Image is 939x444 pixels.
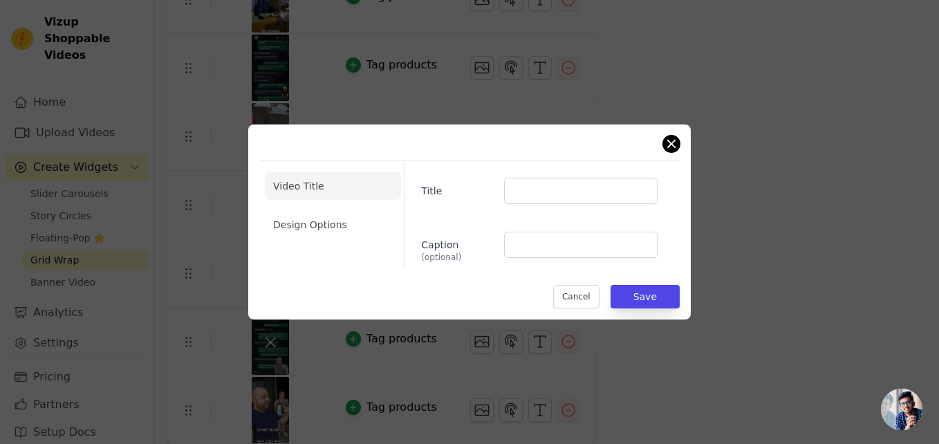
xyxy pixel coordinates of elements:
a: Chat abierto [881,389,922,430]
label: Caption [421,232,492,263]
li: Video Title [265,172,401,200]
button: Save [611,285,680,308]
li: Design Options [265,211,401,239]
span: (optional) [421,252,492,263]
button: Close modal [663,136,680,152]
button: Cancel [553,285,599,308]
label: Title [421,178,492,198]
